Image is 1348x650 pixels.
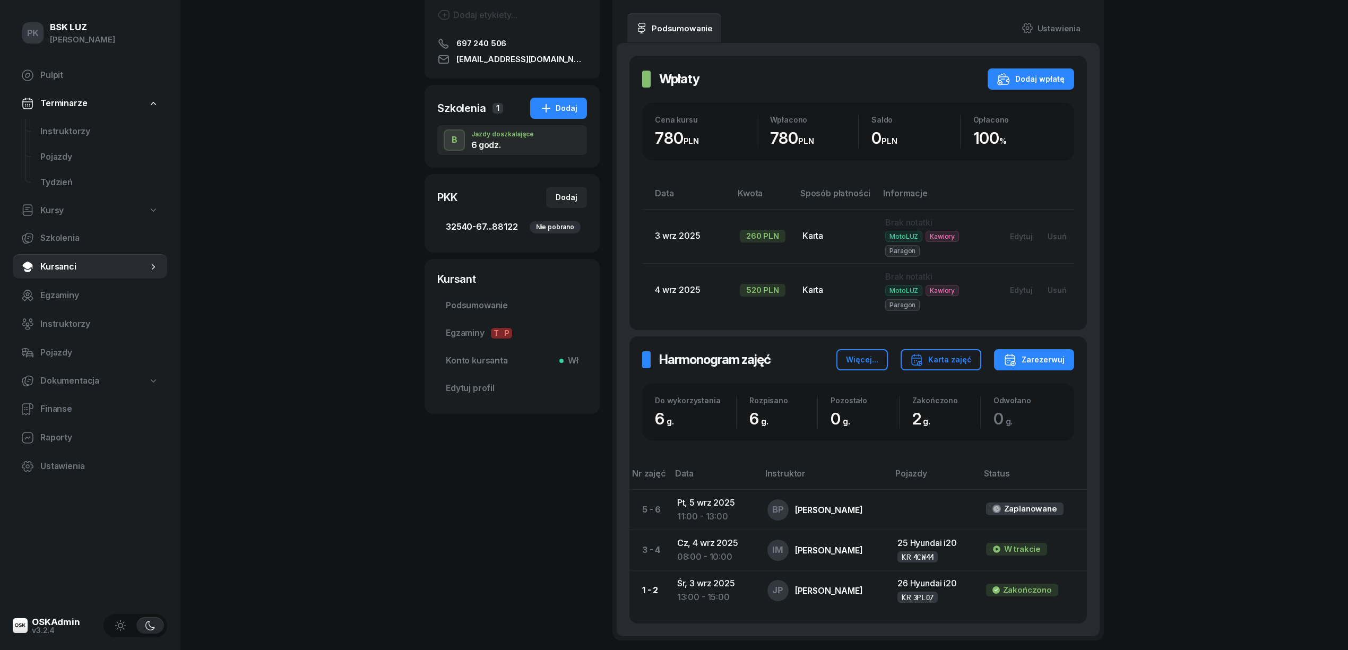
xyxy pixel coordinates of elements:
div: [PERSON_NAME] [795,546,863,554]
th: Data [669,466,759,489]
div: B [447,131,462,149]
a: Tydzień [32,170,167,195]
span: Paragon [885,299,920,310]
span: MotoLUZ [885,231,922,242]
td: Pt, 5 wrz 2025 [669,489,759,530]
div: W trakcie [986,543,1048,556]
div: [PERSON_NAME] [795,586,863,595]
h2: Wpłaty [659,71,699,88]
a: Ustawienia [1013,13,1089,43]
th: Status [978,466,1087,489]
small: g. [761,416,768,427]
div: Karta [802,229,868,243]
a: Raporty [13,425,167,450]
div: Karta zajęć [910,353,972,366]
div: Zarezerwuj [1004,353,1065,366]
th: Informacje [877,186,994,209]
a: Pojazdy [32,144,167,170]
a: Instruktorzy [13,311,167,337]
a: 697 240 506 [437,37,587,50]
small: g. [1006,416,1013,427]
span: Egzaminy [40,289,159,302]
div: Jazdy doszkalające [471,131,534,137]
a: Ustawienia [13,454,167,479]
div: [PERSON_NAME] [50,33,115,47]
span: Dokumentacja [40,374,99,388]
th: Kwota [731,186,794,209]
button: Zarezerwuj [994,349,1074,370]
div: 780 [770,128,859,148]
img: logo-xs@2x.png [13,618,28,633]
a: Szkolenia [13,226,167,251]
span: Instruktorzy [40,317,159,331]
div: OSKAdmin [32,618,80,627]
span: IM [772,545,783,554]
span: Ustawienia [40,460,159,473]
span: Konto kursanta [446,354,578,368]
a: Podsumowanie [627,13,721,43]
div: 26 Hyundai i20 [897,577,969,591]
div: 520 PLN [740,284,785,297]
th: Data [642,186,731,209]
a: Finanse [13,396,167,422]
button: Dodaj [530,98,587,119]
button: Usuń [1040,228,1074,245]
th: Sposób płatności [794,186,877,209]
span: Paragon [885,245,920,256]
div: KR 3PL07 [902,593,934,602]
div: Dodaj [556,191,577,204]
div: 25 Hyundai i20 [897,536,969,550]
span: 32540-67...88122 [446,220,578,234]
div: Cena kursu [655,115,757,124]
div: Zakończono [912,396,980,405]
span: [EMAIL_ADDRESS][DOMAIN_NAME] [456,53,587,66]
span: Finanse [40,402,159,416]
button: Usuń [1040,281,1074,299]
button: Więcej... [836,349,888,370]
div: Rozpisano [749,396,817,405]
div: Do wykorzystania [655,396,736,405]
div: Usuń [1048,285,1067,294]
div: KR 4CW44 [902,552,934,561]
span: 4 wrz 2025 [655,284,700,295]
div: Opłacono [973,115,1062,124]
div: 13:00 - 15:00 [677,591,750,604]
small: PLN [684,136,699,146]
a: Egzaminy [13,283,167,308]
div: Edytuj [1010,285,1033,294]
div: Edytuj [1010,232,1033,241]
small: PLN [798,136,814,146]
a: Konto kursantaWł [437,348,587,374]
span: Brak notatki [885,217,932,228]
a: Podsumowanie [437,293,587,318]
a: Terminarze [13,91,167,116]
span: Brak notatki [885,271,932,282]
span: T [491,328,502,339]
a: Pulpit [13,63,167,88]
a: Kursanci [13,254,167,280]
div: Nie pobrano [530,221,581,233]
span: Pojazdy [40,346,159,360]
td: Śr, 3 wrz 2025 [669,570,759,611]
span: Szkolenia [40,231,159,245]
div: 260 PLN [740,230,785,242]
a: Kursy [13,198,167,223]
span: Kawiory [926,285,959,296]
div: Saldo [871,115,960,124]
div: Wpłacono [770,115,859,124]
td: 5 - 6 [629,489,669,530]
span: Instruktorzy [40,125,159,138]
small: % [999,136,1007,146]
a: Instruktorzy [32,119,167,144]
span: BP [772,505,784,514]
div: v3.2.4 [32,627,80,634]
button: BJazdy doszkalające6 godz. [437,125,587,155]
a: Pojazdy [13,340,167,366]
button: Edytuj [1003,281,1040,299]
div: Kursant [437,272,587,287]
div: 11:00 - 13:00 [677,510,750,524]
small: g. [923,416,930,427]
button: B [444,129,465,151]
div: Dodaj wpłatę [997,73,1065,85]
div: Usuń [1048,232,1067,241]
